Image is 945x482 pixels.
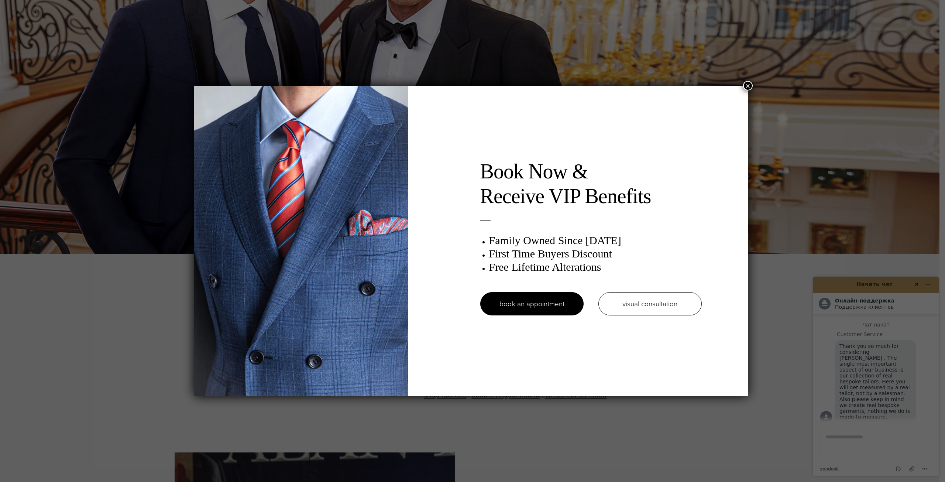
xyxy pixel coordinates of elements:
[103,9,115,19] button: Popout
[13,51,125,57] div: Чат начат
[32,72,105,149] span: Thank you so much for considering [PERSON_NAME] . The single most important aspect of our busines...
[99,194,111,203] button: Прикрепить файл
[115,9,127,19] button: Свернуть виджет
[480,292,584,315] a: book an appointment
[86,194,98,203] button: Завершить чат
[480,159,702,209] h2: Book Now & Receive VIP Benefits
[28,27,126,33] h2: Онлайн-поддержка
[743,81,753,90] button: Close
[489,247,702,260] h3: First Time Buyers Discount
[112,194,124,203] button: Menu
[32,10,103,18] h1: Начать чат
[489,234,702,247] h3: Family Owned Since [DATE]
[30,61,125,66] div: Customer Service
[489,260,702,274] h3: Free Lifetime Alterations
[598,292,702,315] a: visual consultation
[28,33,126,39] div: Поддержка клиентов
[17,5,29,12] span: Чат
